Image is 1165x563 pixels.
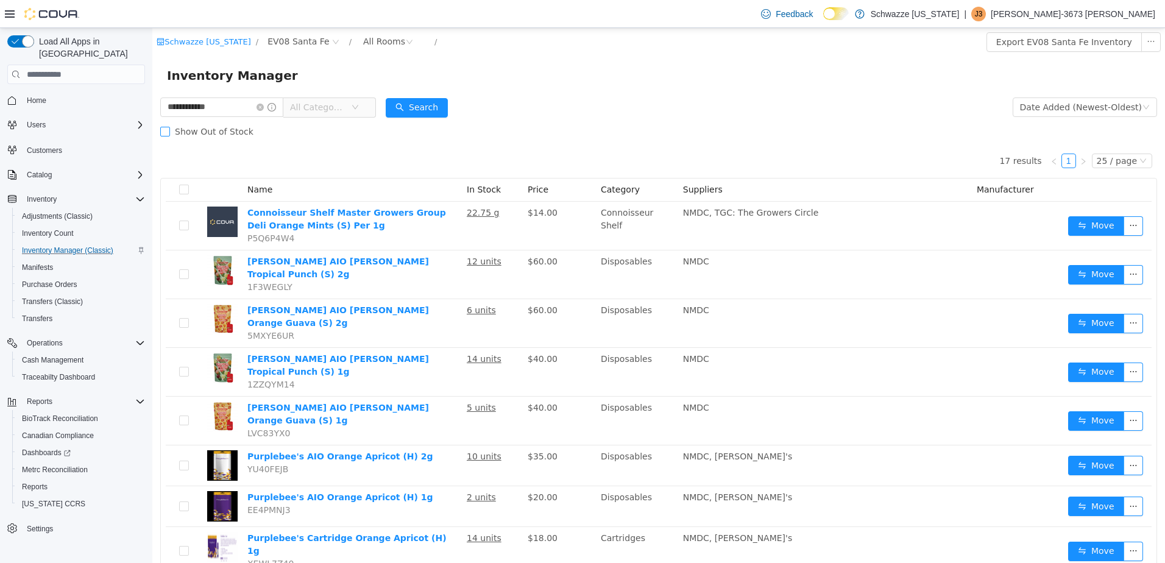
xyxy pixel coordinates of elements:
td: Cartridges [444,499,526,548]
span: Canadian Compliance [22,431,94,441]
span: [US_STATE] CCRS [22,499,85,509]
div: All Rooms [211,4,253,23]
button: icon: swapMove [916,335,972,354]
span: Feedback [776,8,813,20]
span: Category [448,157,487,166]
i: icon: down [199,76,207,84]
img: Purplebee's AIO Orange Apricot (H) 2g hero shot [55,422,85,453]
img: Connoisseur Shelf Master Growers Group Deli Orange Mints (S) Per 1g placeholder [55,179,85,209]
a: Settings [22,522,58,536]
span: Settings [27,524,53,534]
span: $60.00 [375,228,405,238]
button: icon: ellipsis [971,514,991,533]
td: Disposables [444,222,526,271]
span: Transfers [22,314,52,324]
span: NMDC, [PERSON_NAME]'s [531,464,640,474]
button: icon: swapMove [916,383,972,403]
span: Reports [27,397,52,406]
span: BioTrack Reconciliation [22,414,98,423]
i: icon: down [987,129,994,138]
button: icon: swapMove [916,469,972,488]
span: $35.00 [375,423,405,433]
span: Inventory Count [17,226,145,241]
span: NMDC [531,277,557,287]
span: Adjustments (Classic) [17,209,145,224]
a: [PERSON_NAME] AIO [PERSON_NAME] Tropical Punch (S) 1g [95,326,277,349]
button: Reports [22,394,57,409]
a: Dashboards [17,445,76,460]
i: icon: close-circle [104,76,112,83]
a: Inventory Manager (Classic) [17,243,118,258]
span: Dark Mode [823,20,824,21]
a: Purplebee's AIO Orange Apricot (H) 2g [95,423,281,433]
span: Transfers (Classic) [17,294,145,309]
button: Cash Management [12,352,150,369]
span: NMDC [531,375,557,384]
button: Operations [22,336,68,350]
a: Reports [17,480,52,494]
span: J3 [975,7,983,21]
button: Home [2,91,150,109]
i: icon: left [898,130,905,137]
i: icon: down [990,76,997,84]
button: icon: swapMove [916,514,972,533]
u: 10 units [314,423,349,433]
span: Inventory [27,194,57,204]
span: Catalog [22,168,145,182]
span: NMDC [531,326,557,336]
span: / [104,9,106,18]
a: 1 [910,126,923,140]
button: Manifests [12,259,150,276]
span: Inventory Manager [15,38,153,57]
input: Dark Mode [823,7,849,20]
li: 1 [909,126,924,140]
span: $14.00 [375,180,405,189]
span: $20.00 [375,464,405,474]
span: Dashboards [22,448,71,458]
span: Metrc Reconciliation [22,465,88,475]
a: [PERSON_NAME] AIO [PERSON_NAME] Orange Guava (S) 2g [95,277,277,300]
button: icon: ellipsis [989,4,1008,24]
a: Canadian Compliance [17,428,99,443]
span: Manifests [17,260,145,275]
button: Metrc Reconciliation [12,461,150,478]
button: Inventory [22,192,62,207]
button: [US_STATE] CCRS [12,495,150,512]
span: NMDC, TGC: The Growers Circle [531,180,667,189]
span: Cash Management [22,355,83,365]
button: Reports [2,393,150,410]
span: Metrc Reconciliation [17,462,145,477]
span: Show Out of Stock [18,99,106,108]
a: Customers [22,143,67,158]
img: EDW AIO Rosin Orange Guava (S) 2g hero shot [55,276,85,306]
span: Customers [22,142,145,157]
a: Metrc Reconciliation [17,462,93,477]
div: 25 / page [944,126,985,140]
span: Inventory Count [22,228,74,238]
span: In Stock [314,157,349,166]
button: Transfers (Classic) [12,293,150,310]
a: Cash Management [17,353,88,367]
div: John-3673 Montoya [971,7,986,21]
button: icon: ellipsis [971,286,991,305]
td: Disposables [444,417,526,458]
a: Adjustments (Classic) [17,209,97,224]
span: $40.00 [375,326,405,336]
td: Connoisseur Shelf [444,174,526,222]
span: Catalog [27,170,52,180]
span: Inventory [22,192,145,207]
p: | [964,7,966,21]
span: Traceabilty Dashboard [17,370,145,384]
span: Users [27,120,46,130]
button: BioTrack Reconciliation [12,410,150,427]
span: YU40FEJB [95,436,136,446]
button: icon: swapMove [916,428,972,447]
a: Purchase Orders [17,277,82,292]
a: BioTrack Reconciliation [17,411,103,426]
button: Purchase Orders [12,276,150,293]
a: icon: shopSchwazze [US_STATE] [4,9,99,18]
button: Canadian Compliance [12,427,150,444]
span: 5MXYE6UR [95,303,142,313]
u: 2 units [314,464,344,474]
span: Price [375,157,396,166]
